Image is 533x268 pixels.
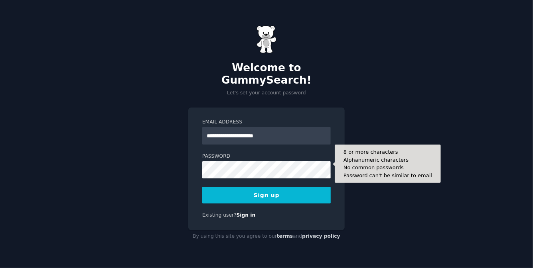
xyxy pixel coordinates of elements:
[188,62,345,87] h2: Welcome to GummySearch!
[257,25,276,53] img: Gummy Bear
[202,119,331,126] label: Email Address
[202,153,331,160] label: Password
[302,233,340,239] a: privacy policy
[202,212,237,218] span: Existing user?
[237,212,256,218] a: Sign in
[188,230,345,243] div: By using this site you agree to our and
[277,233,293,239] a: terms
[188,90,345,97] p: Let's set your account password
[202,187,331,203] button: Sign up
